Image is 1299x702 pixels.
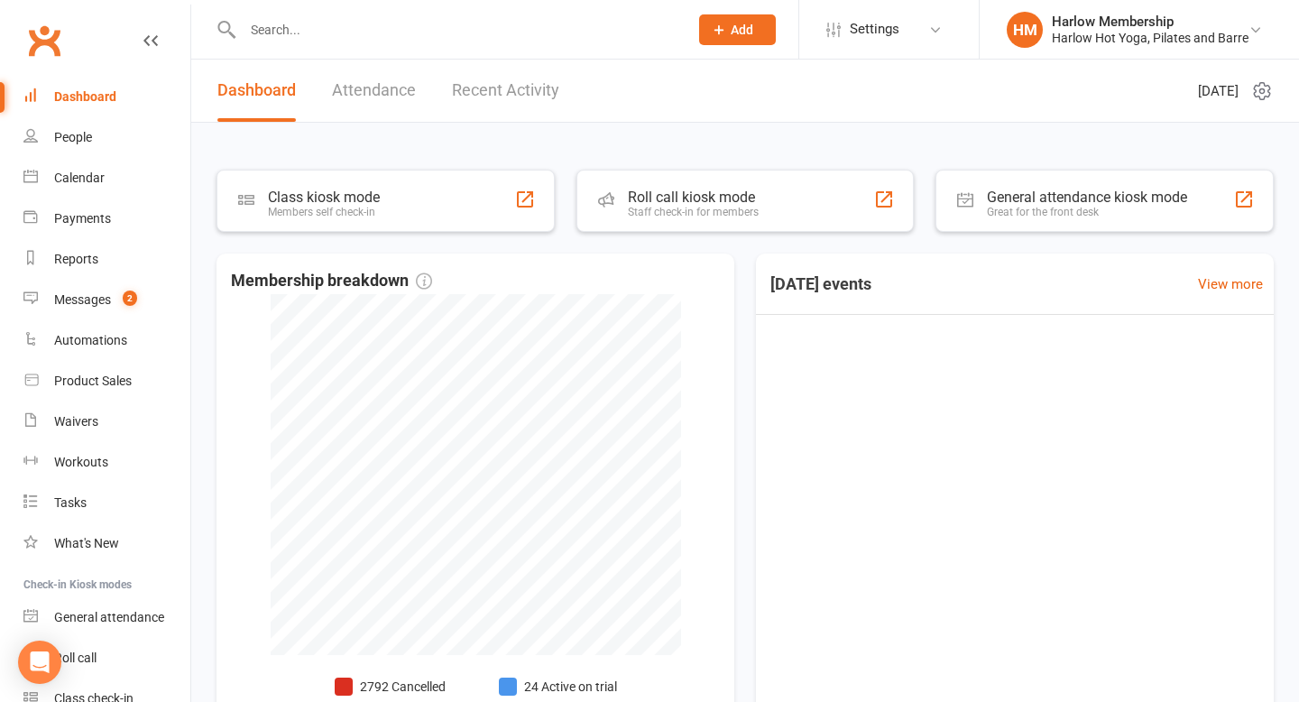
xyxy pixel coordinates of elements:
[1007,12,1043,48] div: HM
[987,189,1187,206] div: General attendance kiosk mode
[217,60,296,122] a: Dashboard
[23,483,190,523] a: Tasks
[770,477,1129,497] span: 5:45PM - 6:45PM | Instructor [PERSON_NAME] | [PERSON_NAME]
[231,268,432,294] span: Membership breakdown
[23,199,190,239] a: Payments
[54,610,164,624] div: General attendance
[54,374,132,388] div: Product Sales
[1169,388,1259,408] span: 10 / 40 attendees
[23,158,190,199] a: Calendar
[1198,273,1263,295] a: View more
[268,206,380,218] div: Members self check-in
[23,361,190,402] a: Product Sales
[1198,80,1239,102] span: [DATE]
[628,206,759,218] div: Staff check-in for members
[23,442,190,483] a: Workouts
[23,523,190,564] a: What's New
[452,60,559,122] a: Recent Activity
[850,9,899,50] span: Settings
[54,495,87,510] div: Tasks
[54,292,111,307] div: Messages
[18,641,61,684] div: Open Intercom Messenger
[23,280,190,320] a: Messages 2
[756,268,886,300] h3: [DATE] events
[23,77,190,117] a: Dashboard
[54,130,92,144] div: People
[54,252,98,266] div: Reports
[54,333,127,347] div: Automations
[54,455,108,469] div: Workouts
[54,171,105,185] div: Calendar
[770,451,1129,475] span: [PERSON_NAME] (Hot Pilates)
[54,89,116,104] div: Dashboard
[22,18,67,63] a: Clubworx
[54,536,119,550] div: What's New
[699,14,776,45] button: Add
[54,414,98,429] div: Waivers
[731,23,753,37] span: Add
[770,374,1129,398] span: HARLOW A (Hot Yoga)
[23,320,190,361] a: Automations
[335,677,470,697] li: 2792 Cancelled
[987,206,1187,218] div: Great for the front desk
[499,677,617,697] li: 24 Active on trial
[1169,465,1259,485] span: 14 / 40 attendees
[23,402,190,442] a: Waivers
[123,291,137,306] span: 2
[237,17,676,42] input: Search...
[23,638,190,679] a: Roll call
[23,597,190,638] a: General attendance kiosk mode
[1052,14,1248,30] div: Harlow Membership
[1052,30,1248,46] div: Harlow Hot Yoga, Pilates and Barre
[54,651,97,665] div: Roll call
[23,239,190,280] a: Reports
[23,117,190,158] a: People
[268,189,380,206] div: Class kiosk mode
[332,60,416,122] a: Attendance
[54,211,111,226] div: Payments
[770,401,1129,420] span: 4:30PM - 5:30PM | Instructor [PERSON_NAME] | [PERSON_NAME]
[628,189,759,206] div: Roll call kiosk mode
